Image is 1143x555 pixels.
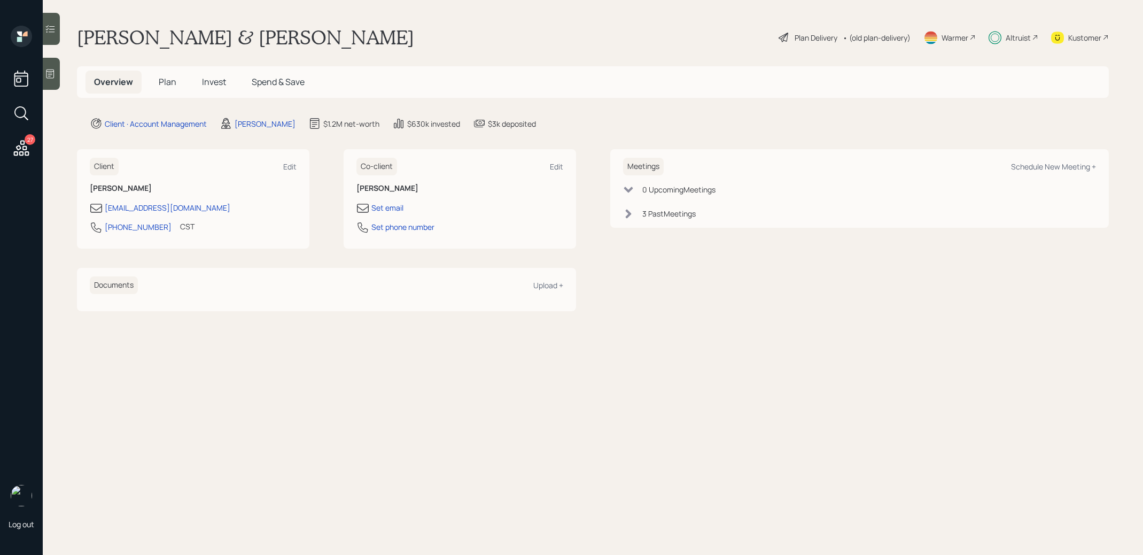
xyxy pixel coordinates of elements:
[642,184,716,195] div: 0 Upcoming Meeting s
[105,202,230,213] div: [EMAIL_ADDRESS][DOMAIN_NAME]
[1068,32,1101,43] div: Kustomer
[105,221,172,233] div: [PHONE_NUMBER]
[623,158,664,175] h6: Meetings
[90,276,138,294] h6: Documents
[90,158,119,175] h6: Client
[252,76,305,88] span: Spend & Save
[533,280,563,290] div: Upload +
[90,184,297,193] h6: [PERSON_NAME]
[180,221,195,232] div: CST
[77,26,414,49] h1: [PERSON_NAME] & [PERSON_NAME]
[323,118,379,129] div: $1.2M net-worth
[159,76,176,88] span: Plan
[356,184,563,193] h6: [PERSON_NAME]
[11,485,32,506] img: treva-nostdahl-headshot.png
[105,118,207,129] div: Client · Account Management
[642,208,696,219] div: 3 Past Meeting s
[407,118,460,129] div: $630k invested
[488,118,536,129] div: $3k deposited
[9,519,34,529] div: Log out
[356,158,397,175] h6: Co-client
[235,118,296,129] div: [PERSON_NAME]
[843,32,911,43] div: • (old plan-delivery)
[283,161,297,172] div: Edit
[25,134,35,145] div: 27
[550,161,563,172] div: Edit
[795,32,837,43] div: Plan Delivery
[202,76,226,88] span: Invest
[371,202,403,213] div: Set email
[942,32,968,43] div: Warmer
[94,76,133,88] span: Overview
[1006,32,1031,43] div: Altruist
[1011,161,1096,172] div: Schedule New Meeting +
[371,221,434,233] div: Set phone number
